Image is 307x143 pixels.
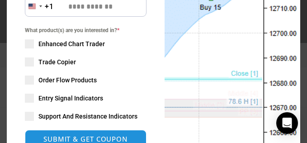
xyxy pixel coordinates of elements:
label: Order Flow Products [25,76,146,85]
span: Trade Copier [38,57,76,67]
label: Entry Signal Indicators [25,94,146,103]
span: What product(s) are you interested in? [25,26,146,35]
span: Entry Signal Indicators [38,94,103,103]
span: Order Flow Products [38,76,97,85]
label: Support And Resistance Indicators [25,112,146,121]
span: Enhanced Chart Trader [38,39,105,48]
label: Trade Copier [25,57,146,67]
div: +1 [45,1,54,13]
span: Support And Resistance Indicators [38,112,137,121]
div: Open Intercom Messenger [276,112,298,134]
label: Enhanced Chart Trader [25,39,146,48]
